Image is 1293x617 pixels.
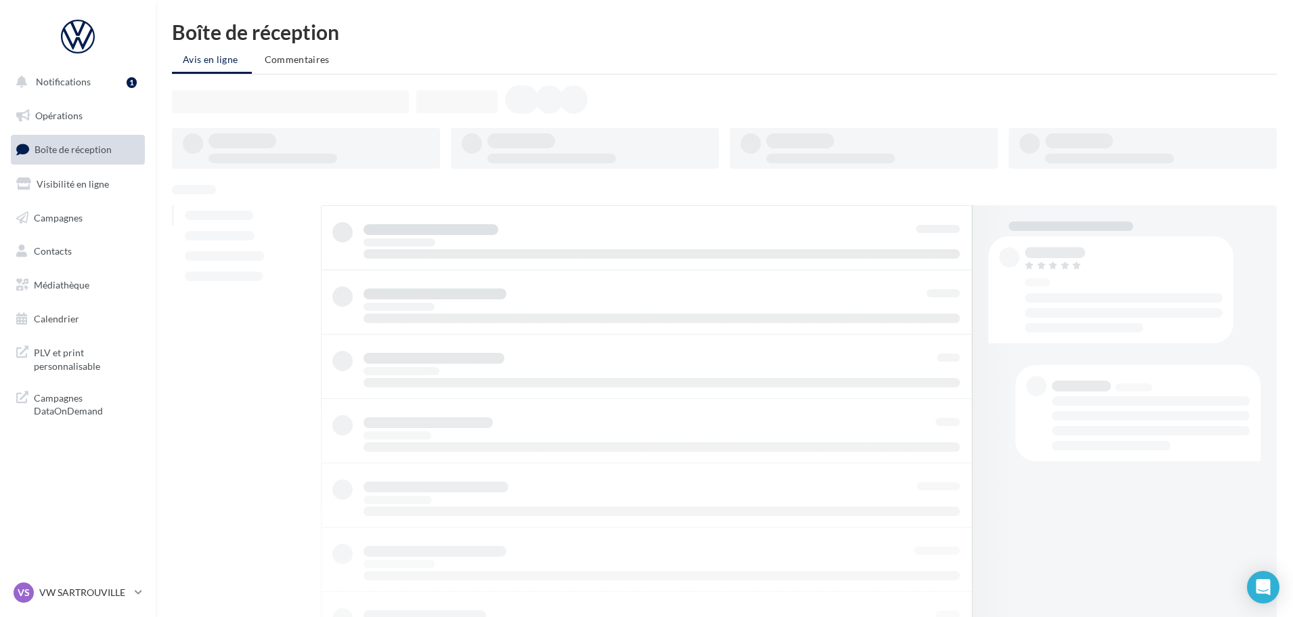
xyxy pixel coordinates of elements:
a: Boîte de réception [8,135,148,164]
a: Visibilité en ligne [8,170,148,198]
span: PLV et print personnalisable [34,343,139,373]
div: Boîte de réception [172,22,1277,42]
a: Calendrier [8,305,148,333]
a: Médiathèque [8,271,148,299]
span: Visibilité en ligne [37,178,109,190]
span: Campagnes [34,211,83,223]
a: Campagnes [8,204,148,232]
a: Contacts [8,237,148,265]
div: Open Intercom Messenger [1247,571,1279,603]
span: Boîte de réception [35,144,112,155]
a: Campagnes DataOnDemand [8,383,148,423]
span: Opérations [35,110,83,121]
a: PLV et print personnalisable [8,338,148,378]
span: Campagnes DataOnDemand [34,389,139,418]
span: Médiathèque [34,279,89,291]
span: VS [18,586,30,599]
span: Contacts [34,245,72,257]
span: Commentaires [265,54,330,65]
a: Opérations [8,102,148,130]
div: 1 [127,77,137,88]
a: VS VW SARTROUVILLE [11,580,145,605]
span: Notifications [36,76,91,87]
p: VW SARTROUVILLE [39,586,129,599]
button: Notifications 1 [8,68,142,96]
span: Calendrier [34,313,79,324]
